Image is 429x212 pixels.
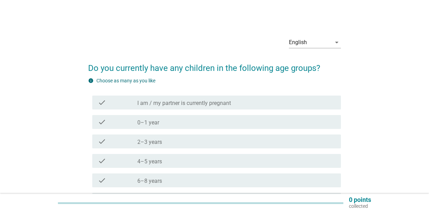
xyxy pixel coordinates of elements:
label: 0–1 year [137,119,159,126]
label: I am / my partner is currently pregnant [137,100,231,107]
p: collected [349,203,371,209]
i: info [88,78,94,83]
p: 0 points [349,197,371,203]
label: 4–5 years [137,158,162,165]
i: check [98,98,106,107]
label: Choose as many as you like [96,78,155,83]
i: check [98,176,106,185]
i: check [98,137,106,146]
label: 2–3 years [137,139,162,146]
div: English [289,39,307,46]
h2: Do you currently have any children in the following age groups? [88,55,341,74]
i: check [98,118,106,126]
i: check [98,157,106,165]
label: 6–8 years [137,178,162,185]
i: arrow_drop_down [333,38,341,47]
